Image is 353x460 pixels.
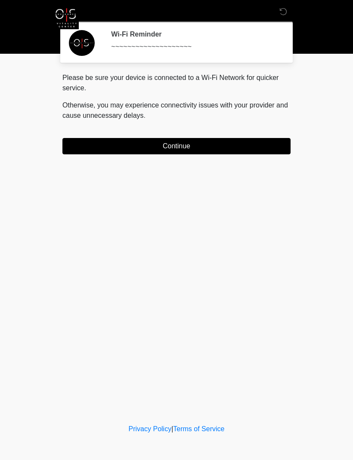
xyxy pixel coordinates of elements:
button: Continue [62,138,291,154]
p: Otherwise, you may experience connectivity issues with your provider and cause unnecessary delays [62,100,291,121]
p: Please be sure your device is connected to a Wi-Fi Network for quicker service. [62,73,291,93]
img: Agent Avatar [69,30,95,56]
div: ~~~~~~~~~~~~~~~~~~~~ [111,42,278,52]
a: Privacy Policy [129,425,172,432]
span: . [144,112,146,119]
a: Terms of Service [173,425,224,432]
img: OneSource Vitality Logo [54,6,79,29]
a: | [171,425,173,432]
